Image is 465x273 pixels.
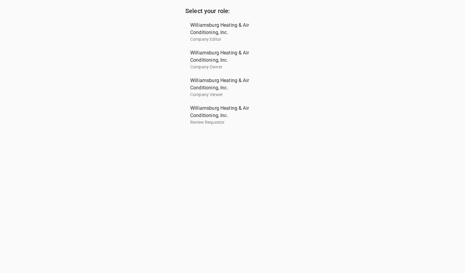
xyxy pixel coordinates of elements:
[185,101,280,129] div: Williamsburg Heating & Air Conditioning, Inc.Review Requestor
[190,92,270,98] p: Company Viewer
[190,36,270,43] p: Company Editor
[185,6,280,16] h6: Select your role:
[185,18,280,46] div: Williamsburg Heating & Air Conditioning, Inc.Company Editor
[190,64,270,70] p: Company Owner
[190,77,270,92] span: Williamsburg Heating & Air Conditioning, Inc.
[185,74,280,101] div: Williamsburg Heating & Air Conditioning, Inc.Company Viewer
[190,119,270,126] p: Review Requestor
[185,46,280,74] div: Williamsburg Heating & Air Conditioning, Inc.Company Owner
[190,105,270,119] span: Williamsburg Heating & Air Conditioning, Inc.
[190,22,270,36] span: Williamsburg Heating & Air Conditioning, Inc.
[190,49,270,64] span: Williamsburg Heating & Air Conditioning, Inc.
